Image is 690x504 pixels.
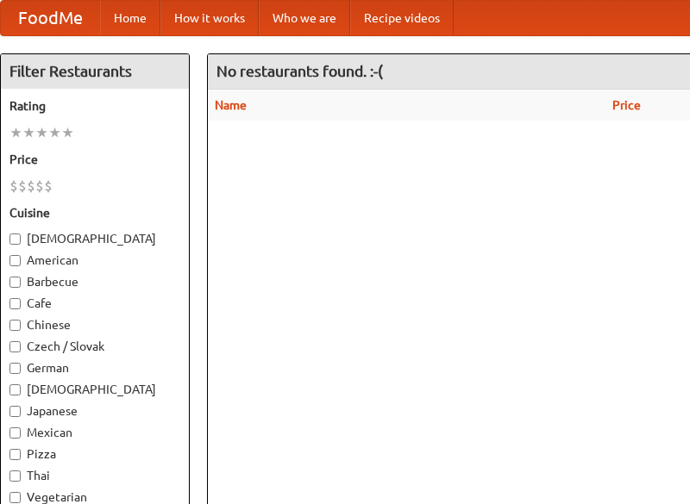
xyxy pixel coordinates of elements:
h5: Cuisine [9,204,180,221]
input: Chinese [9,320,21,331]
li: ★ [35,123,48,142]
h5: Price [9,151,180,168]
a: How it works [160,1,259,35]
h4: Filter Restaurants [1,54,189,89]
label: Thai [9,467,180,484]
input: American [9,255,21,266]
a: Home [100,1,160,35]
label: Japanese [9,402,180,420]
input: Thai [9,470,21,482]
a: Price [612,98,641,112]
input: Vegetarian [9,492,21,503]
a: Recipe videos [350,1,454,35]
input: German [9,363,21,374]
li: ★ [9,123,22,142]
input: [DEMOGRAPHIC_DATA] [9,384,21,395]
label: Barbecue [9,273,180,290]
input: Pizza [9,449,21,460]
label: Cafe [9,295,180,312]
li: $ [44,177,53,196]
li: $ [35,177,44,196]
label: [DEMOGRAPHIC_DATA] [9,381,180,398]
label: Czech / Slovak [9,338,180,355]
a: Who we are [259,1,350,35]
a: Name [215,98,247,112]
label: Chinese [9,316,180,333]
li: $ [18,177,27,196]
li: $ [9,177,18,196]
li: ★ [61,123,74,142]
li: $ [27,177,35,196]
input: Czech / Slovak [9,341,21,352]
ng-pluralize: No restaurants found. :-( [216,63,383,79]
label: [DEMOGRAPHIC_DATA] [9,230,180,247]
input: [DEMOGRAPHIC_DATA] [9,233,21,245]
input: Cafe [9,298,21,309]
h5: Rating [9,97,180,115]
label: Mexican [9,424,180,441]
li: ★ [22,123,35,142]
label: German [9,359,180,376]
input: Japanese [9,406,21,417]
label: American [9,252,180,269]
a: FoodMe [1,1,100,35]
input: Barbecue [9,277,21,288]
input: Mexican [9,427,21,439]
li: ★ [48,123,61,142]
label: Pizza [9,445,180,463]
